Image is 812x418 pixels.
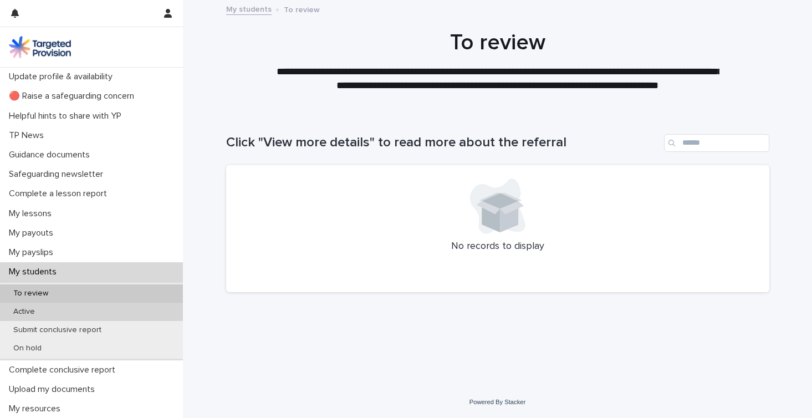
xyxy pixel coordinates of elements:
p: Safeguarding newsletter [4,169,112,180]
p: Active [4,307,44,317]
p: My students [4,267,65,277]
h1: To review [226,29,769,56]
p: Complete a lesson report [4,188,116,199]
p: No records to display [239,241,756,253]
p: Helpful hints to share with YP [4,111,130,121]
p: My payslips [4,247,62,258]
p: On hold [4,344,50,353]
a: Powered By Stacker [469,399,525,405]
p: Update profile & availability [4,72,121,82]
p: Complete conclusive report [4,365,124,375]
p: To review [284,3,320,15]
p: My payouts [4,228,62,238]
p: Guidance documents [4,150,99,160]
a: My students [226,2,272,15]
p: My lessons [4,208,60,219]
p: Upload my documents [4,384,104,395]
p: TP News [4,130,53,141]
p: Submit conclusive report [4,325,110,335]
h1: Click "View more details" to read more about the referral [226,135,660,151]
p: 🔴 Raise a safeguarding concern [4,91,143,101]
img: M5nRWzHhSzIhMunXDL62 [9,36,71,58]
input: Search [664,134,769,152]
p: My resources [4,404,69,414]
p: To review [4,289,57,298]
